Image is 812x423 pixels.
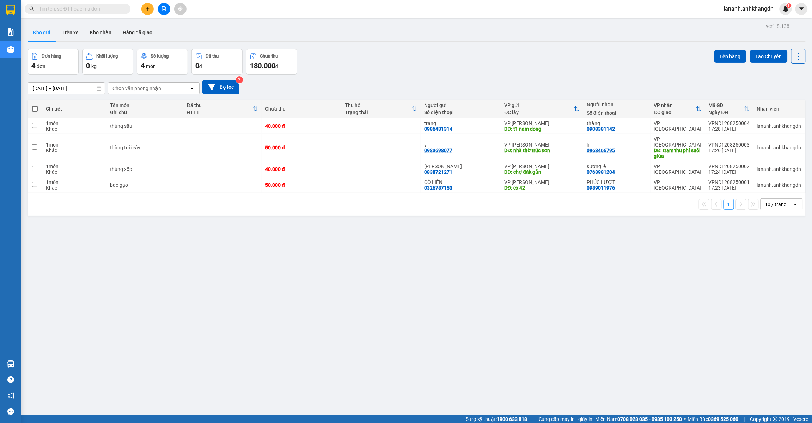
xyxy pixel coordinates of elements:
[151,54,169,59] div: Số lượng
[654,163,702,175] div: VP [GEOGRAPHIC_DATA]
[202,80,239,94] button: Bộ lọc
[532,415,533,423] span: |
[146,64,156,69] span: món
[596,415,682,423] span: Miền Nam
[161,6,166,11] span: file-add
[757,123,801,129] div: lananh.anhkhangdn
[265,123,337,129] div: 40.000 đ
[773,417,778,422] span: copyright
[587,148,615,153] div: 0968466795
[206,54,219,59] div: Đã thu
[757,106,801,112] div: Nhân viên
[709,169,750,175] div: 17:24 [DATE]
[37,64,45,69] span: đơn
[424,102,497,108] div: Người gửi
[31,61,35,70] span: 4
[505,148,580,153] div: DĐ: nhà thờ trúc sơn
[799,6,805,12] span: caret-down
[137,49,188,75] button: Số lượng4món
[275,64,278,69] span: đ
[96,54,118,59] div: Khối lượng
[709,179,750,185] div: VPND1208250001
[91,64,97,69] span: kg
[265,106,337,112] div: Chưa thu
[718,4,780,13] span: lananh.anhkhangdn
[7,28,14,36] img: solution-icon
[246,49,297,75] button: Chưa thu180.000đ
[709,109,744,115] div: Ngày ĐH
[757,166,801,172] div: lananh.anhkhangdn
[424,169,452,175] div: 0838721271
[497,416,527,422] strong: 1900 633 818
[28,49,79,75] button: Đơn hàng4đơn
[688,415,739,423] span: Miền Bắc
[174,3,187,15] button: aim
[505,142,580,148] div: VP [PERSON_NAME]
[787,3,792,8] sup: 1
[618,416,682,422] strong: 0708 023 035 - 0935 103 250
[195,61,199,70] span: 0
[29,6,34,11] span: search
[505,169,580,175] div: DĐ: chợ đăk gằn
[7,376,14,383] span: question-circle
[424,163,497,169] div: hoàng quang
[709,126,750,132] div: 17:28 [DATE]
[788,3,790,8] span: 1
[236,76,243,83] sup: 2
[587,102,647,107] div: Người nhận
[501,100,584,118] th: Toggle SortBy
[765,201,787,208] div: 10 / trang
[505,102,574,108] div: VP gửi
[750,50,788,63] button: Tạo Chuyến
[587,126,615,132] div: 0908381142
[654,102,696,108] div: VP nhận
[587,185,615,191] div: 0989011976
[709,120,750,126] div: VPND1208250004
[709,163,750,169] div: VPND1208250002
[110,123,179,129] div: thùng sầu
[424,126,452,132] div: 0986431314
[709,185,750,191] div: 17:23 [DATE]
[56,24,84,41] button: Trên xe
[587,179,647,185] div: PHÚC LƯỢT
[6,5,15,15] img: logo-vxr
[46,120,103,126] div: 1 món
[178,6,183,11] span: aim
[587,120,647,126] div: thắng
[110,145,179,150] div: thùng trái cây
[424,120,497,126] div: trang
[84,24,117,41] button: Kho nhận
[709,142,750,148] div: VPND1208250003
[7,360,14,368] img: warehouse-icon
[46,185,103,191] div: Khác
[654,148,702,159] div: DĐ: trạm thu phí suối giữa
[46,142,103,148] div: 1 món
[708,416,739,422] strong: 0369 525 060
[424,109,497,115] div: Số điện thoại
[46,126,103,132] div: Khác
[539,415,594,423] span: Cung cấp máy in - giấy in:
[654,109,696,115] div: ĐC giao
[110,109,179,115] div: Ghi chú
[341,100,421,118] th: Toggle SortBy
[462,415,527,423] span: Hỗ trợ kỹ thuật:
[7,408,14,415] span: message
[110,166,179,172] div: thùng xốp
[505,109,574,115] div: ĐC lấy
[505,126,580,132] div: DĐ: t1 nam dong
[46,163,103,169] div: 1 món
[587,142,647,148] div: h
[654,179,702,191] div: VP [GEOGRAPHIC_DATA]
[424,142,497,148] div: v
[587,169,615,175] div: 0763981204
[795,3,808,15] button: caret-down
[651,100,705,118] th: Toggle SortBy
[28,83,105,94] input: Select a date range.
[709,102,744,108] div: Mã GD
[46,169,103,175] div: Khác
[189,85,195,91] svg: open
[7,392,14,399] span: notification
[145,6,150,11] span: plus
[424,185,452,191] div: 0326787153
[744,415,745,423] span: |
